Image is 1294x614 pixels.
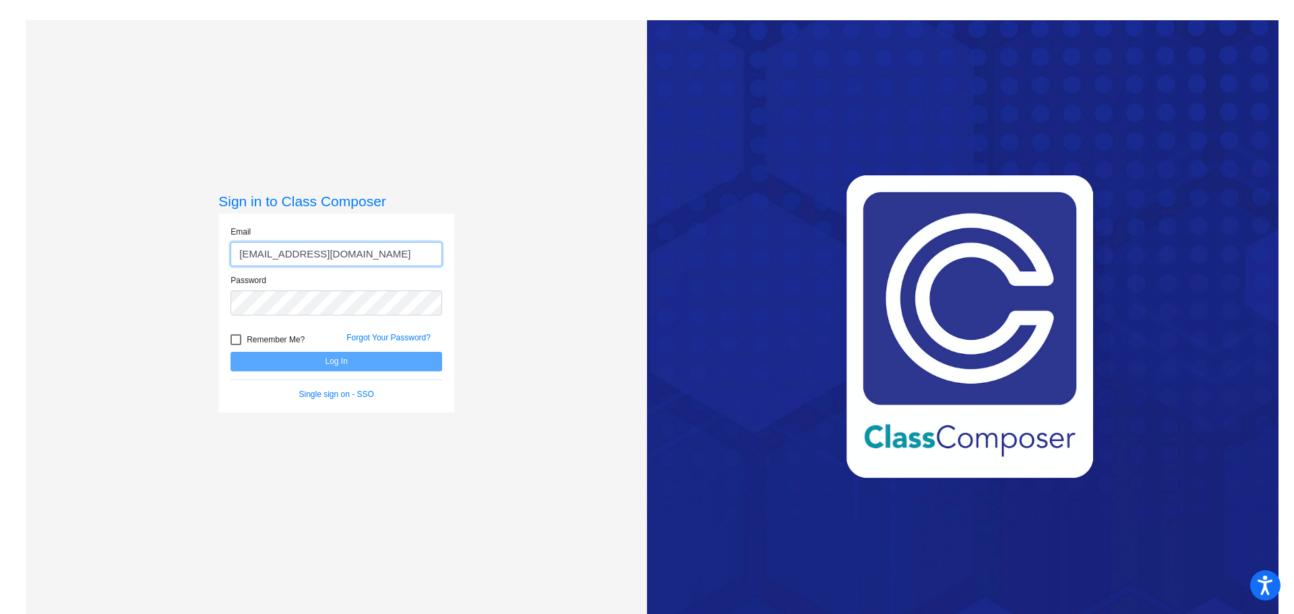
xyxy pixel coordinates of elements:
span: Remember Me? [247,332,305,348]
label: Email [230,226,251,238]
a: Single sign on - SSO [299,390,374,399]
h3: Sign in to Class Composer [218,193,454,210]
label: Password [230,274,266,286]
a: Forgot Your Password? [346,333,431,342]
button: Log In [230,352,442,371]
